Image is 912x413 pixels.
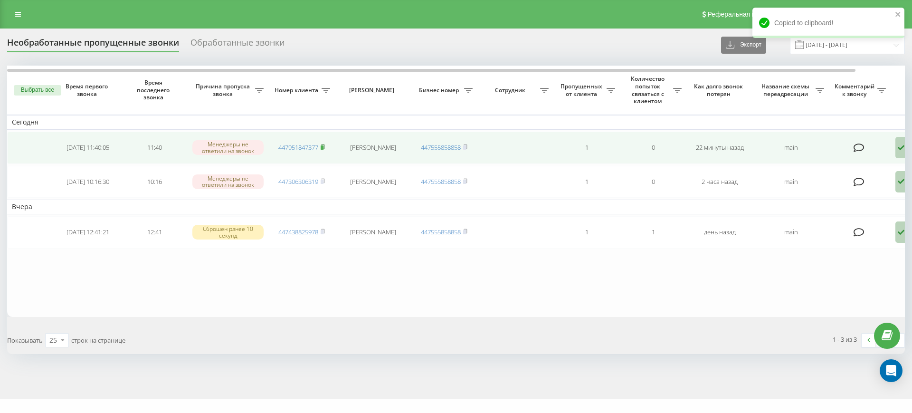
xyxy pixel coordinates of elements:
td: 1 [620,216,686,249]
span: Как долго звонок потерян [694,83,745,97]
td: 2 часа назад [686,166,753,198]
td: 1 [553,216,620,249]
span: Количество попыток связаться с клиентом [625,75,673,105]
div: Open Intercom Messenger [880,359,902,382]
a: 447951847377 [278,143,318,152]
span: Реферальная программа [707,10,785,18]
td: 12:41 [121,216,188,249]
a: 447306306319 [278,177,318,186]
td: 1 [553,132,620,164]
span: [PERSON_NAME] [343,86,403,94]
td: 1 [553,166,620,198]
td: main [753,216,829,249]
a: 447438825978 [278,228,318,236]
span: Название схемы переадресации [758,83,816,97]
div: Сброшен ранее 10 секунд [192,225,264,239]
button: Выбрать все [14,85,61,96]
div: Copied to clipboard! [752,8,904,38]
td: день назад [686,216,753,249]
span: Показывать [7,336,43,345]
div: Менеджеры не ответили на звонок [192,174,264,189]
button: Экспорт [721,37,766,54]
button: close [895,10,902,19]
td: main [753,166,829,198]
a: 447555858858 [421,143,461,152]
div: 25 [49,336,57,345]
a: 447555858858 [421,177,461,186]
div: Менеджеры не ответили на звонок [192,140,264,154]
td: [DATE] 12:41:21 [55,216,121,249]
td: 0 [620,166,686,198]
td: [DATE] 10:16:30 [55,166,121,198]
td: 0 [620,132,686,164]
td: 22 минуты назад [686,132,753,164]
td: [PERSON_NAME] [335,166,411,198]
span: Пропущенных от клиента [558,83,607,97]
div: Необработанные пропущенные звонки [7,38,179,52]
td: 10:16 [121,166,188,198]
span: строк на странице [71,336,125,345]
span: Комментарий к звонку [834,83,877,97]
td: 11:40 [121,132,188,164]
span: Время последнего звонка [129,79,180,101]
div: 1 - 3 из 3 [833,335,857,344]
td: [DATE] 11:40:05 [55,132,121,164]
span: Номер клиента [273,86,322,94]
a: 447555858858 [421,228,461,236]
span: Время первого звонка [62,83,114,97]
span: Сотрудник [482,86,540,94]
td: [PERSON_NAME] [335,132,411,164]
td: [PERSON_NAME] [335,216,411,249]
span: Бизнес номер [416,86,464,94]
span: Причина пропуска звонка [192,83,255,97]
td: main [753,132,829,164]
div: Обработанные звонки [190,38,285,52]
